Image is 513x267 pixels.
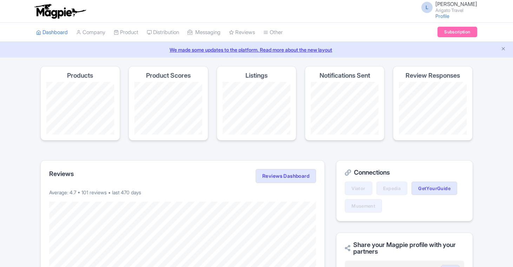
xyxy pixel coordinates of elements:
[146,72,191,79] h4: Product Scores
[229,23,255,42] a: Reviews
[435,1,477,7] span: [PERSON_NAME]
[417,1,477,13] a: L [PERSON_NAME] Arigato Travel
[421,2,433,13] span: L
[67,72,93,79] h4: Products
[33,4,87,19] img: logo-ab69f6fb50320c5b225c76a69d11143b.png
[49,170,74,177] h2: Reviews
[76,23,105,42] a: Company
[256,169,316,183] a: Reviews Dashboard
[320,72,370,79] h4: Notifications Sent
[412,182,457,195] a: GetYourGuide
[345,241,464,255] h2: Share your Magpie profile with your partners
[438,27,477,37] a: Subscription
[435,13,449,19] a: Profile
[245,72,268,79] h4: Listings
[406,72,460,79] h4: Review Responses
[188,23,221,42] a: Messaging
[49,189,316,196] p: Average: 4.7 • 101 reviews • last 470 days
[263,23,283,42] a: Other
[114,23,138,42] a: Product
[435,8,477,13] small: Arigato Travel
[376,182,408,195] a: Expedia
[345,169,464,176] h2: Connections
[345,182,372,195] a: Viator
[501,45,506,53] button: Close announcement
[345,199,382,213] a: Musement
[147,23,179,42] a: Distribution
[4,46,509,53] a: We made some updates to the platform. Read more about the new layout
[36,23,68,42] a: Dashboard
